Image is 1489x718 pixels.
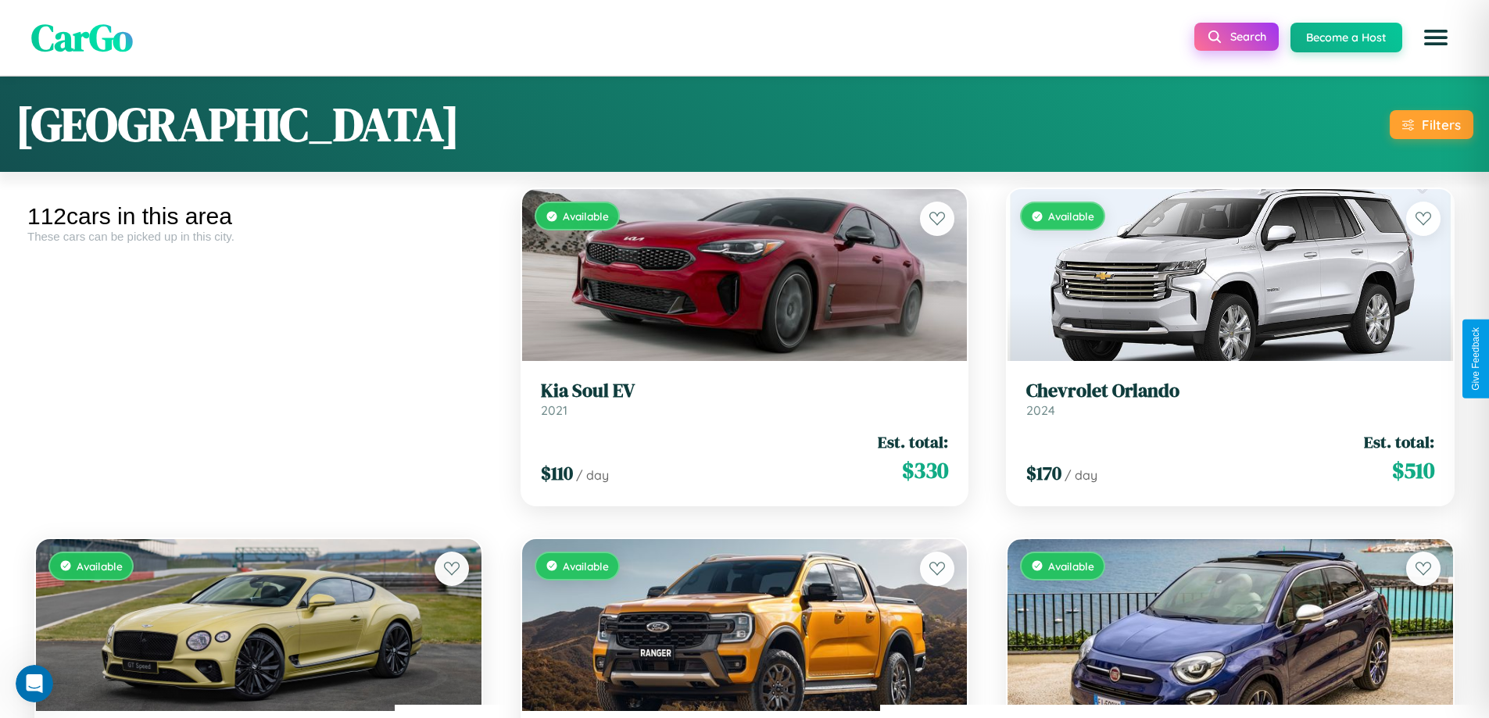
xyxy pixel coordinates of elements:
span: $ 170 [1026,460,1061,486]
span: $ 510 [1392,455,1434,486]
a: Kia Soul EV2021 [541,380,949,418]
span: Est. total: [878,430,948,453]
span: Available [77,559,123,573]
div: These cars can be picked up in this city. [27,230,490,243]
span: Available [563,559,609,573]
span: Est. total: [1364,430,1434,453]
span: CarGo [31,12,133,63]
span: Available [1048,209,1094,223]
button: Search [1194,23,1279,51]
div: 112 cars in this area [27,203,490,230]
span: $ 330 [902,455,948,486]
h1: [GEOGRAPHIC_DATA] [16,92,460,156]
span: Available [563,209,609,223]
iframe: Intercom live chat [16,665,53,702]
button: Open menu [1414,16,1458,59]
h3: Chevrolet Orlando [1026,380,1434,402]
span: Search [1230,30,1266,44]
span: $ 110 [541,460,573,486]
a: Chevrolet Orlando2024 [1026,380,1434,418]
div: Filters [1422,116,1461,133]
h3: Kia Soul EV [541,380,949,402]
div: Give Feedback [1470,327,1481,391]
span: / day [576,467,609,483]
span: 2021 [541,402,567,418]
span: Available [1048,559,1094,573]
span: / day [1065,467,1097,483]
button: Filters [1390,110,1473,139]
span: 2024 [1026,402,1055,418]
button: Become a Host [1290,23,1402,52]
